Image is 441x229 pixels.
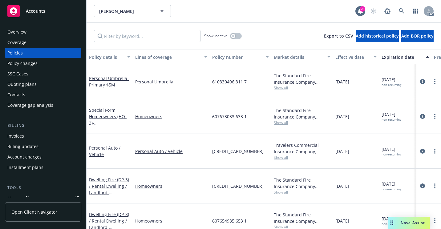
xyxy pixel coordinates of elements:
div: Lines of coverage [135,54,200,60]
span: [PERSON_NAME] [99,8,152,14]
span: [DATE] [382,181,401,191]
a: Contacts [5,90,81,100]
span: [DATE] [335,78,349,85]
span: Show all [274,85,330,90]
span: - [STREET_ADDRESS] [89,190,128,202]
button: Policy number [210,50,271,64]
a: Overview [5,27,81,37]
span: Export to CSV [324,33,353,39]
div: Account charges [7,152,42,162]
a: Homeowners [135,218,207,224]
div: Tools [5,185,81,191]
a: Switch app [410,5,422,17]
a: Search [395,5,408,17]
div: Coverage gap analysis [7,100,53,110]
span: Add BOR policy [401,33,434,39]
button: Effective date [333,50,379,64]
span: [DATE] [335,113,349,120]
a: Start snowing [367,5,379,17]
a: Homeowners [135,113,207,120]
a: circleInformation [419,78,426,85]
div: Policy details [89,54,123,60]
div: non-recurring [382,222,401,226]
a: SSC Cases [5,69,81,79]
div: Policies [7,48,23,58]
a: Personal Umbrella [89,75,129,88]
input: Filter by keyword... [94,30,200,42]
a: Personal Auto / Vehicle [89,145,120,157]
span: 607673033 633 1 [212,113,247,120]
button: Nova Assist [388,217,430,229]
div: Overview [7,27,26,37]
a: more [431,182,439,190]
div: Coverage [7,38,26,47]
div: Policy changes [7,58,38,68]
a: more [431,113,439,120]
div: Effective date [335,54,370,60]
div: non-recurring [382,118,401,122]
span: Show all [274,120,330,125]
button: Export to CSV [324,30,353,42]
a: circleInformation [419,182,426,190]
span: [DATE] [382,111,401,122]
div: Expiration date [382,54,422,60]
a: Dwelling Fire (DP-3) / Rental Dwelling / Landlord [89,177,129,202]
a: Account charges [5,152,81,162]
span: [DATE] [335,183,349,189]
a: circleInformation [419,113,426,120]
span: [CREDIT_CARD_NUMBER] [212,183,264,189]
a: Policy changes [5,58,81,68]
div: Manage files [7,193,34,203]
a: Coverage gap analysis [5,100,81,110]
button: Add historical policy [356,30,399,42]
span: [CREDIT_CARD_NUMBER] [212,148,264,155]
a: Installment plans [5,163,81,172]
div: non-recurring [382,83,401,87]
a: Personal Umbrella [135,78,207,85]
span: [DATE] [382,76,401,87]
span: [DATE] [382,215,401,226]
span: [DATE] [335,218,349,224]
a: Invoices [5,131,81,141]
div: Installment plans [7,163,43,172]
div: 26 [360,6,365,12]
button: Add BOR policy [401,30,434,42]
span: Show all [274,155,330,160]
a: more [431,147,439,155]
div: The Standard Fire Insurance Company, Travelers Insurance [274,211,330,224]
a: Billing updates [5,142,81,151]
div: non-recurring [382,152,401,156]
span: Nova Assist [401,220,425,225]
span: Show inactive [204,33,228,38]
a: Personal Auto / Vehicle [135,148,207,155]
a: Manage files [5,193,81,203]
div: Billing [5,123,81,129]
button: Lines of coverage [133,50,210,64]
div: Market details [274,54,324,60]
a: circleInformation [419,147,426,155]
div: The Standard Fire Insurance Company, Travelers Insurance [274,177,330,190]
div: Invoices [7,131,24,141]
a: Homeowners [135,183,207,189]
span: Open Client Navigator [11,209,57,215]
div: SSC Cases [7,69,28,79]
a: Special Form Homeowners (HO-3) [89,107,128,139]
a: Coverage [5,38,81,47]
span: [DATE] [382,146,401,156]
span: Show all [274,190,330,195]
div: Contacts [7,90,25,100]
div: Policy number [212,54,262,60]
span: 607654985 653 1 [212,218,247,224]
span: 610330496 311 7 [212,78,247,85]
button: Policy details [87,50,133,64]
a: Quoting plans [5,79,81,89]
div: non-recurring [382,187,401,191]
div: Travelers Commercial Insurance Company, Travelers Insurance [274,142,330,155]
div: Quoting plans [7,79,37,89]
div: The Standard Fire Insurance Company, Travelers Insurance [274,107,330,120]
div: The Standard Fire Insurance Company, Travelers Insurance [274,72,330,85]
div: Drag to move [388,217,396,229]
a: more [431,217,439,224]
button: Expiration date [379,50,431,64]
a: Report a Bug [381,5,394,17]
